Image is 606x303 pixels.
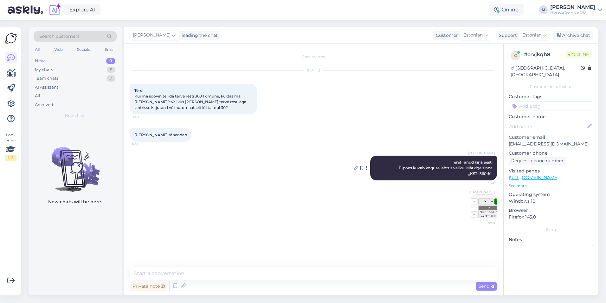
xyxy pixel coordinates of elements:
div: Support [496,32,517,39]
img: Askly Logo [5,32,17,44]
div: Private note [130,282,167,291]
div: [GEOGRAPHIC_DATA], [GEOGRAPHIC_DATA] [511,65,581,78]
div: 1 / 3 [5,155,16,161]
div: 5 [107,67,115,73]
span: c [514,53,517,58]
p: Browser [509,207,593,214]
input: Add a tag [509,101,593,111]
div: Customer information [509,84,593,90]
p: Operating system [509,191,593,198]
p: Notes [509,236,593,243]
span: 9:40 [132,115,156,119]
span: [PERSON_NAME] [133,32,171,39]
img: Attachment [471,195,497,220]
div: My chats [35,67,53,73]
p: Customer phone [509,150,593,157]
p: See more ... [509,183,593,189]
p: [EMAIL_ADDRESS][DOMAIN_NAME] [509,141,593,147]
p: Visited pages [509,168,593,174]
div: Socials [76,45,91,54]
span: [PERSON_NAME] [468,151,495,155]
a: [PERSON_NAME]Horeca Service OÜ [550,5,602,15]
div: Team chats [35,75,58,82]
img: No chats [29,136,122,193]
div: M [539,5,548,14]
div: leading the chat [179,32,218,39]
div: Chat started [130,54,497,60]
div: Extra [509,227,593,232]
input: Add name [509,123,586,130]
div: [PERSON_NAME] [550,5,595,10]
div: Web [53,45,64,54]
div: Archive chat [553,31,593,40]
div: 7 [106,75,115,82]
div: AI Assistant [35,84,58,91]
div: [DATE] [130,67,497,73]
p: Windows 10 [509,198,593,205]
p: Customer email [509,134,593,141]
span: [PERSON_NAME] [467,190,495,194]
a: [URL][DOMAIN_NAME] [509,175,558,180]
span: 9:41 [132,142,156,147]
span: Tere! Kui ma soovin tellida terve resti 360 tk mune, kuidas ma [PERSON_NAME]? Valikus [PERSON_NAM... [134,88,247,110]
div: All [35,93,40,99]
div: # crvjkqh8 [524,51,566,58]
span: Online [566,51,591,58]
span: 9:48 [471,220,495,225]
span: New chats [65,113,85,118]
div: Horeca Service OÜ [550,10,595,15]
p: New chats will be here. [48,199,102,205]
span: [PERSON_NAME] tähendab [134,132,187,137]
span: Search customers [39,33,80,40]
div: Customer [433,32,458,39]
div: Email [103,45,117,54]
div: All [34,45,41,54]
div: Archived [35,102,53,108]
span: Estonian [463,32,483,39]
span: Estonian [522,32,542,39]
div: Request phone number [509,157,566,165]
div: Look Here [5,132,16,161]
a: Explore AI [64,4,100,15]
div: 0 [106,58,115,64]
img: explore-ai [48,3,61,17]
span: Send [478,283,494,289]
p: Firefox 143.0 [509,214,593,220]
p: Customer tags [509,93,593,100]
span: Tere! Tänud kirja eest! E-poes kuvab koguse lahtris valiku. Märkige sinna ,,KST=360tk'' [399,160,493,176]
span: 9:48 [471,181,495,185]
div: New [35,58,45,64]
div: Online [489,4,524,16]
p: Customer name [509,113,593,120]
